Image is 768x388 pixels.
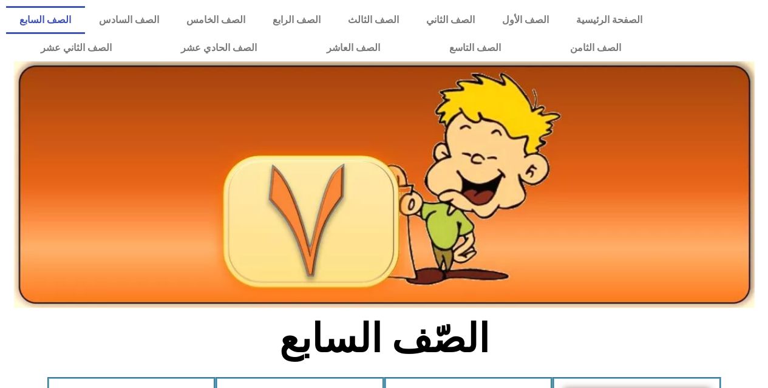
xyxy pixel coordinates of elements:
[85,6,172,34] a: الصف السادس
[415,34,535,62] a: الصف التاسع
[259,6,334,34] a: الصف الرابع
[183,315,585,362] h2: الصّف السابع
[412,6,488,34] a: الصف الثاني
[292,34,415,62] a: الصف العاشر
[6,34,146,62] a: الصف الثاني عشر
[172,6,259,34] a: الصف الخامس
[488,6,562,34] a: الصف الأول
[334,6,412,34] a: الصف الثالث
[562,6,656,34] a: الصفحة الرئيسية
[146,34,291,62] a: الصف الحادي عشر
[6,6,85,34] a: الصف السابع
[535,34,656,62] a: الصف الثامن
